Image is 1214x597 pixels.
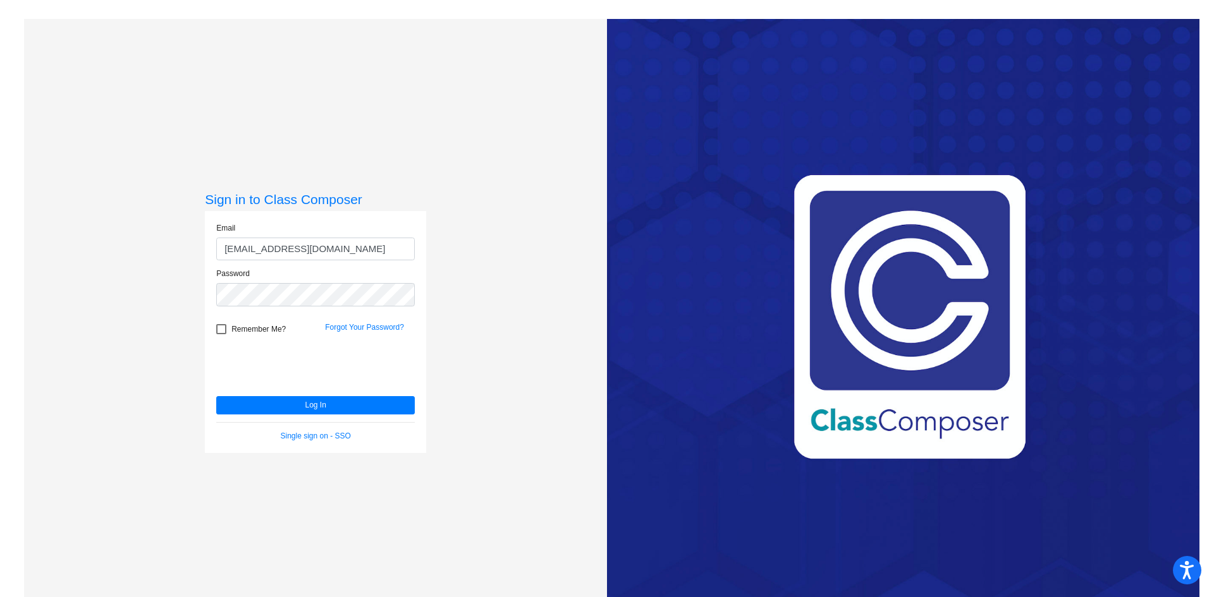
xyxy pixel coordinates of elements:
[281,431,351,440] a: Single sign on - SSO
[216,341,408,390] iframe: reCAPTCHA
[231,322,286,337] span: Remember Me?
[216,268,250,279] label: Password
[216,396,415,414] button: Log In
[216,222,235,234] label: Email
[205,191,426,207] h3: Sign in to Class Composer
[325,323,404,332] a: Forgot Your Password?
